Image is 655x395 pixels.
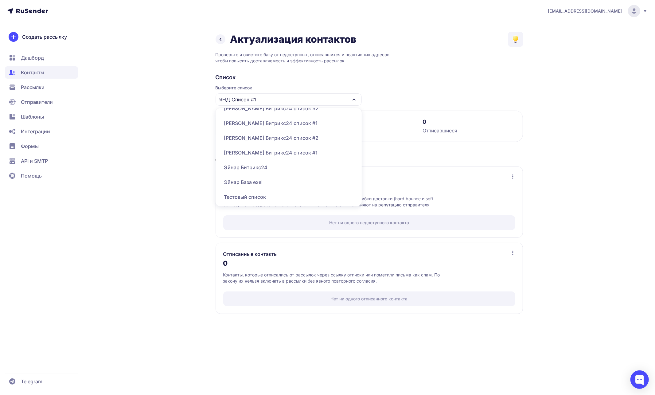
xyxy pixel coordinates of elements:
[223,291,515,306] div: Нет ни одного отписанного контакта
[216,52,523,64] p: Проверьте и очистите базу от недоступных, отписавшихся и неактивных адресов, чтобы повысить доста...
[21,98,53,106] span: Отправители
[21,54,44,61] span: Дашборд
[230,33,357,45] h1: Актуализация контактов
[21,172,42,179] span: Помощь
[219,175,358,190] div: Эйнар База exel
[423,118,515,126] div: 0
[219,101,358,116] div: [PERSON_NAME] Битрикс24 список #2
[223,272,452,284] p: Контакты, которые отписались от рассылок через ссылку отписки или пометили письма как спам. По за...
[223,182,515,196] div: 0
[216,85,362,91] span: Выберите список
[548,8,622,14] span: [EMAIL_ADDRESS][DOMAIN_NAME]
[21,378,42,385] span: Telegram
[219,160,358,175] div: Эйнар Битрикс24
[21,128,50,135] span: Интеграции
[223,250,278,258] h3: Отписанные контакты
[21,69,44,76] span: Контакты
[323,118,415,126] div: 0
[22,33,67,41] span: Создать рассылку
[220,96,256,103] span: ЯНД Список #1
[21,84,45,91] span: Рассылки
[219,145,358,160] div: [PERSON_NAME] Битрикс24 список #1
[223,258,515,272] div: 0
[216,74,523,81] h2: Список
[219,131,358,145] div: [PERSON_NAME] Битрикс24 список #2
[5,375,78,388] a: Telegram
[423,127,515,134] div: Отписавшиеся
[216,154,523,162] h4: Действия по очистке
[323,127,415,134] div: Недоступные
[21,157,48,165] span: API и SMTP
[223,215,515,230] div: Нет ни одного недоступного контакта
[219,190,358,204] div: Тестовый список
[21,143,39,150] span: Формы
[219,116,358,131] div: [PERSON_NAME] Битрикс24 список #1
[21,113,44,120] span: Шаблоны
